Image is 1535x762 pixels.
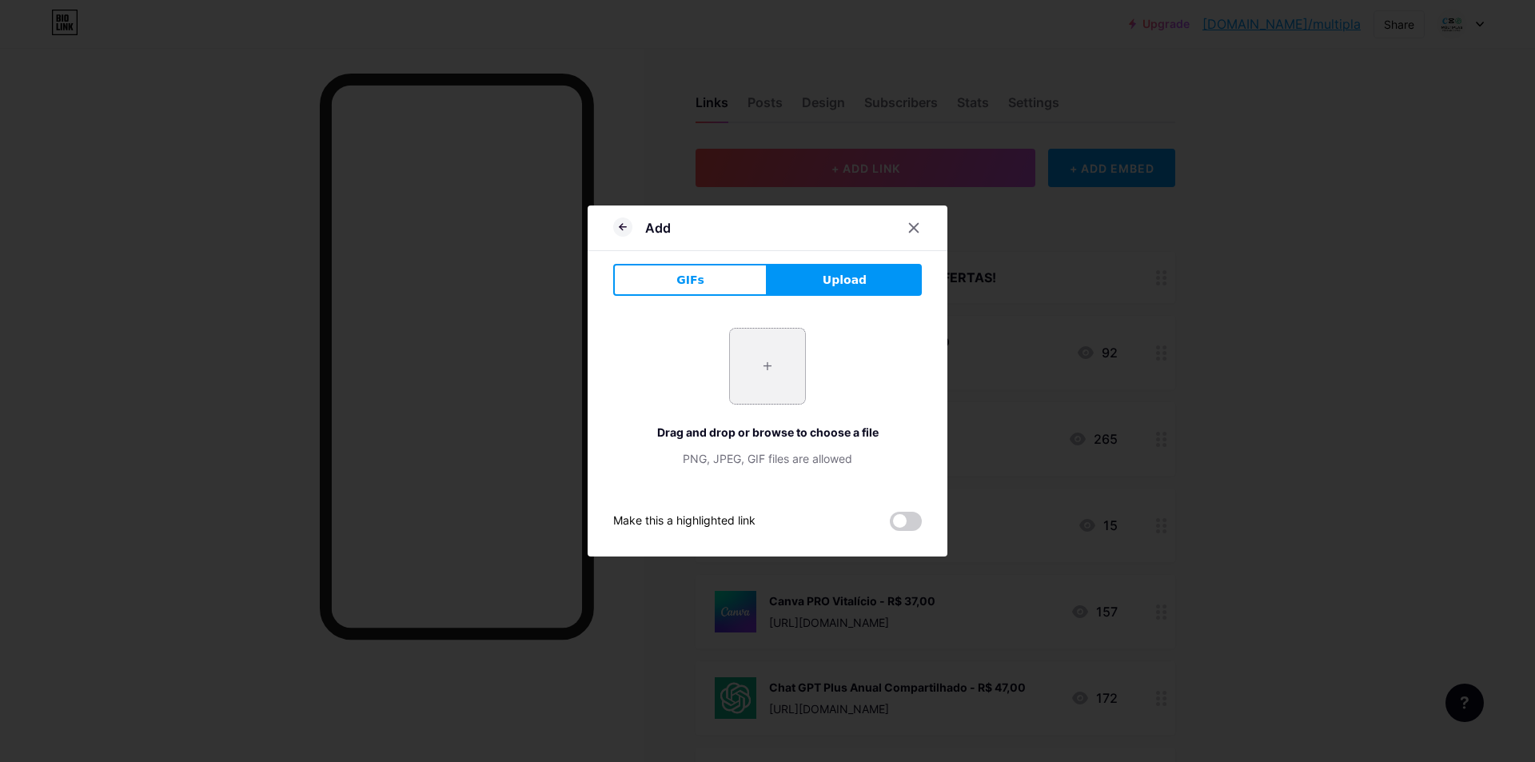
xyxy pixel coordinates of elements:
[613,450,922,467] div: PNG, JPEG, GIF files are allowed
[823,272,867,289] span: Upload
[613,512,756,531] div: Make this a highlighted link
[613,424,922,441] div: Drag and drop or browse to choose a file
[613,264,767,296] button: GIFs
[767,264,922,296] button: Upload
[676,272,704,289] span: GIFs
[645,218,671,237] div: Add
